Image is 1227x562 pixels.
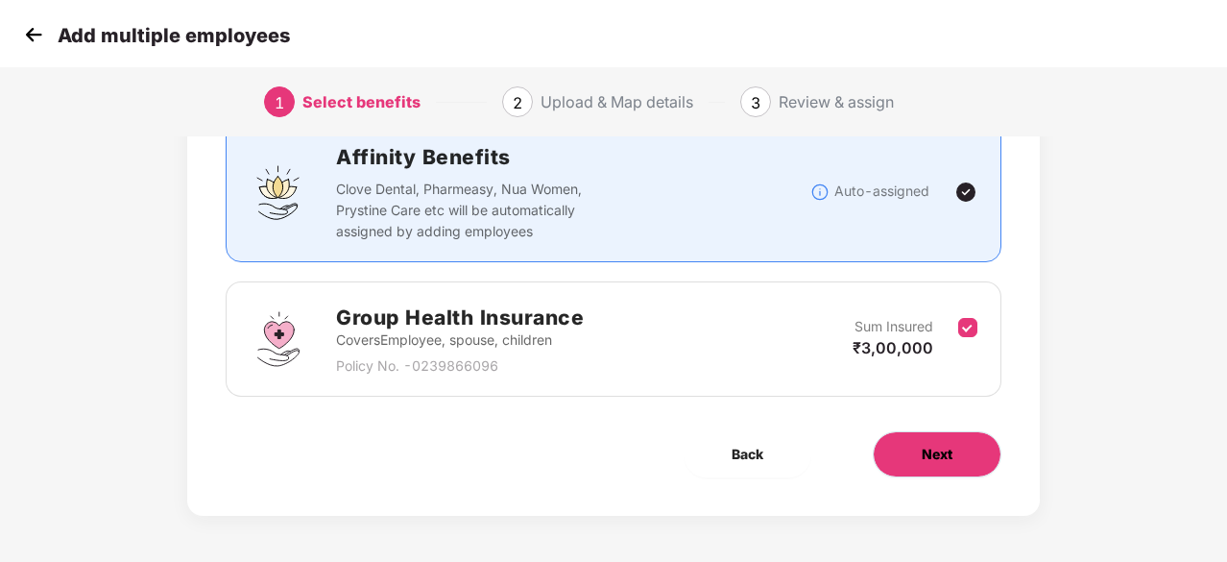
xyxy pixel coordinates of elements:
[873,431,1001,477] button: Next
[275,93,284,112] span: 1
[250,310,307,368] img: svg+xml;base64,PHN2ZyBpZD0iR3JvdXBfSGVhbHRoX0luc3VyYW5jZSIgZGF0YS1uYW1lPSJHcm91cCBIZWFsdGggSW5zdX...
[541,86,693,117] div: Upload & Map details
[302,86,421,117] div: Select benefits
[19,20,48,49] img: svg+xml;base64,PHN2ZyB4bWxucz0iaHR0cDovL3d3dy53My5vcmcvMjAwMC9zdmciIHdpZHRoPSIzMCIgaGVpZ2h0PSIzMC...
[810,183,830,202] img: svg+xml;base64,PHN2ZyBpZD0iSW5mb18tXzMyeDMyIiBkYXRhLW5hbWU9IkluZm8gLSAzMngzMiIgeG1sbnM9Imh0dHA6Ly...
[250,163,307,221] img: svg+xml;base64,PHN2ZyBpZD0iQWZmaW5pdHlfQmVuZWZpdHMiIGRhdGEtbmFtZT0iQWZmaW5pdHkgQmVuZWZpdHMiIHhtbG...
[751,93,760,112] span: 3
[336,330,584,351] p: Covers Employee, spouse, children
[336,179,620,242] p: Clove Dental, Pharmeasy, Nua Women, Prystine Care etc will be automatically assigned by adding em...
[732,444,763,465] span: Back
[922,444,952,465] span: Next
[58,24,290,47] p: Add multiple employees
[513,93,522,112] span: 2
[954,181,977,204] img: svg+xml;base64,PHN2ZyBpZD0iVGljay0yNHgyNCIgeG1sbnM9Imh0dHA6Ly93d3cudzMub3JnLzIwMDAvc3ZnIiB3aWR0aD...
[853,338,933,357] span: ₹3,00,000
[854,316,933,337] p: Sum Insured
[684,431,811,477] button: Back
[336,355,584,377] p: Policy No. - 0239866096
[834,181,929,202] p: Auto-assigned
[779,86,894,117] div: Review & assign
[336,141,810,173] h2: Affinity Benefits
[336,302,584,333] h2: Group Health Insurance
